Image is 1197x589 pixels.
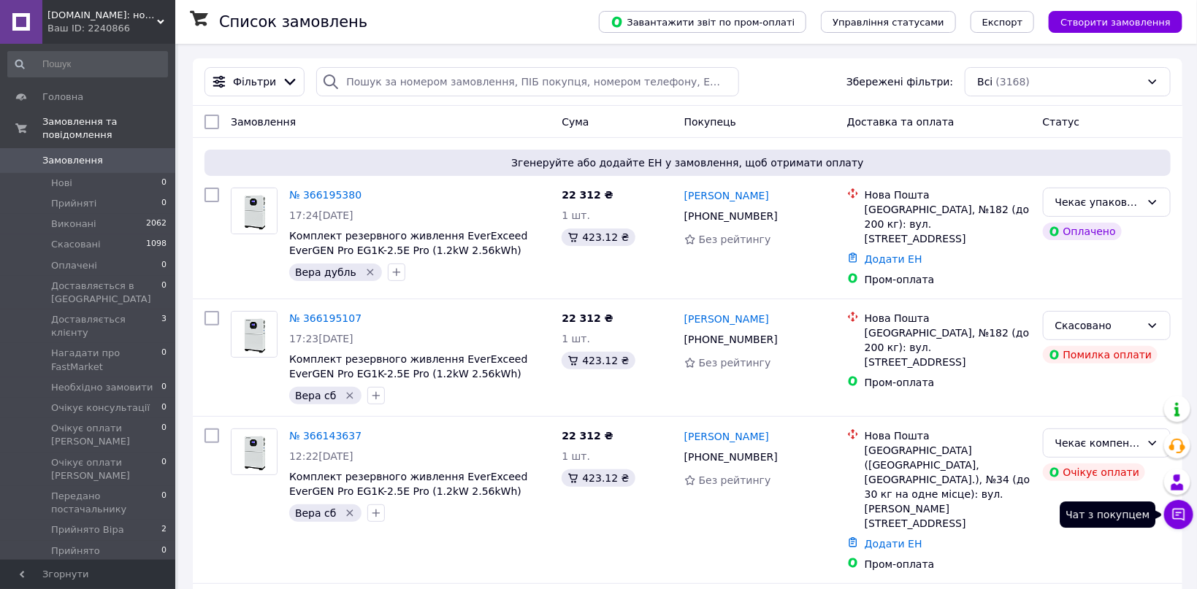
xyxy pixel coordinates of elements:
[865,253,922,265] a: Додати ЕН
[684,451,778,463] span: [PHONE_NUMBER]
[865,557,1031,571] div: Пром-оплата
[51,347,161,373] span: Нагадати про FastMarket
[833,17,944,28] span: Управління статусами
[161,544,167,571] span: 0
[161,381,167,394] span: 0
[562,430,613,442] span: 22 312 ₴
[161,313,167,339] span: 3
[289,471,528,497] a: Комплект резервного живлення EverExceed EverGEN Pro EG1K-2.5E Pro (1.2kW 2.56kWh)
[232,188,277,234] img: Фото товару
[865,188,1031,202] div: Нова Пошта
[1055,317,1141,334] div: Скасовано
[42,115,175,142] span: Замовлення та повідомлення
[982,17,1023,28] span: Експорт
[699,357,771,369] span: Без рейтингу
[232,429,277,474] img: Фото товару
[51,280,161,306] span: Доставляється в [GEOGRAPHIC_DATA]
[161,523,167,536] span: 2
[562,312,613,324] span: 22 312 ₴
[289,209,353,221] span: 17:24[DATE]
[562,228,635,246] div: 423.12 ₴
[42,154,103,167] span: Замовлення
[562,189,613,201] span: 22 312 ₴
[289,312,362,324] a: № 366195107
[289,230,528,256] a: Комплект резервного живлення EverExceed EverGEN Pro EG1K-2.5E Pro (1.2kW 2.56kWh)
[7,51,168,77] input: Пошук
[146,238,167,251] span: 1098
[684,188,769,203] a: [PERSON_NAME]
[1055,435,1141,451] div: Чекає компенсації
[684,116,736,128] span: Покупець
[344,507,356,519] svg: Видалити мітку
[161,401,167,415] span: 0
[219,13,367,31] h1: Список замовлень
[295,266,356,278] span: Вера дубль
[562,352,635,369] div: 423.12 ₴
[684,312,769,326] a: [PERSON_NAME]
[611,15,795,28] span: Завантажити звіт по пром-оплаті
[562,469,635,487] div: 423.12 ₴
[232,312,277,357] img: Фото товару
[1043,223,1122,240] div: Оплачено
[51,544,161,571] span: Прийнято [PERSON_NAME]
[210,155,1165,170] span: Згенеруйте або додайте ЕН у замовлення, щоб отримати оплату
[846,74,953,89] span: Збережені фільтри:
[51,523,124,536] span: Прийнято Віра
[865,538,922,550] a: Додати ЕН
[161,177,167,190] span: 0
[231,311,278,358] a: Фото товару
[562,333,590,344] span: 1 шт.
[146,217,167,231] span: 2062
[562,209,590,221] span: 1 шт.
[1164,500,1193,529] button: Чат з покупцем
[161,490,167,516] span: 0
[51,381,153,394] span: Необхідно замовити
[161,280,167,306] span: 0
[562,450,590,462] span: 1 шт.
[344,390,356,401] svg: Видалити мітку
[161,259,167,272] span: 0
[684,210,778,222] span: [PHONE_NUMBER]
[1060,501,1155,528] div: Чат з покупцем
[821,11,956,33] button: Управління статусами
[699,234,771,245] span: Без рейтингу
[996,76,1030,88] span: (3168)
[599,11,806,33] button: Завантажити звіт по пром-оплаті
[1049,11,1182,33] button: Створити замовлення
[231,116,296,128] span: Замовлення
[289,450,353,462] span: 12:22[DATE]
[865,428,1031,443] div: Нова Пошта
[865,326,1031,369] div: [GEOGRAPHIC_DATA], №182 (до 200 кг): вул. [STREET_ADDRESS]
[161,456,167,482] span: 0
[51,177,72,190] span: Нові
[47,22,175,35] div: Ваш ID: 2240866
[1060,17,1171,28] span: Створити замовлення
[51,217,96,231] span: Виконані
[289,353,528,380] a: Комплект резервного живлення EverExceed EverGEN Pro EG1K-2.5E Pro (1.2kW 2.56kWh)
[51,401,150,415] span: Очікує консультації
[865,375,1031,390] div: Пром-оплата
[51,259,97,272] span: Оплачені
[1043,463,1146,481] div: Очікує оплати
[289,430,362,442] a: № 366143637
[295,507,336,519] span: Вера сб
[364,266,376,278] svg: Видалити мітку
[51,422,161,448] span: Очікує оплати [PERSON_NAME]
[51,313,161,339] span: Доставляється клієнту
[51,490,161,516] span: Передано постачальнику
[865,311,1031,326] div: Нова Пошта
[233,74,276,89] span: Фільтри
[161,197,167,210] span: 0
[699,474,771,486] span: Без рейтингу
[1043,116,1080,128] span: Статус
[1055,194,1141,210] div: Чекає упаковки Віра
[316,67,739,96] input: Пошук за номером замовлення, ПІБ покупця, номером телефону, Email, номером накладної
[1034,15,1182,27] a: Створити замовлення
[51,456,161,482] span: Очікує оплати [PERSON_NAME]
[977,74,993,89] span: Всі
[51,238,101,251] span: Скасовані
